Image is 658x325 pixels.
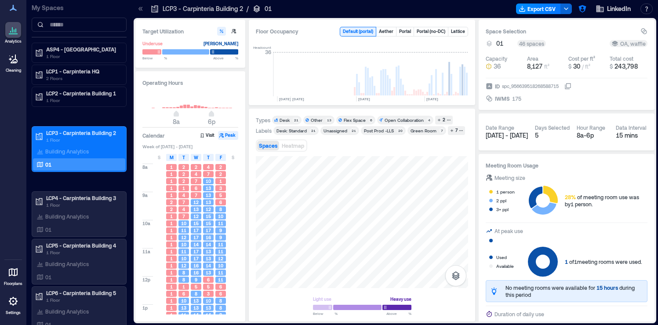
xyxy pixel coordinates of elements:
[486,131,528,139] span: [DATE] - [DATE]
[496,253,507,262] div: Used
[282,142,304,149] span: Heatmap
[610,63,613,69] span: $
[396,128,404,133] div: 20
[142,78,238,87] h3: Operating Hours
[182,206,185,212] span: 4
[182,171,185,177] span: 2
[340,27,376,36] button: Default (portal)
[142,164,148,170] span: 8a
[544,63,549,69] span: ft²
[170,234,173,241] span: 1
[170,171,173,177] span: 1
[170,277,173,283] span: 1
[396,27,414,36] button: Portal
[350,128,357,133] div: 21
[45,274,51,281] p: 01
[170,192,173,198] span: 1
[2,19,24,47] a: Analytics
[219,199,222,205] span: 6
[593,2,633,16] button: LinkedIn
[448,126,465,135] button: 7
[181,305,186,311] span: 13
[265,4,272,13] p: 01
[46,296,120,303] p: 1 Floor
[292,117,300,123] div: 21
[577,131,609,140] div: 8a - 6p
[496,187,515,196] div: 1 person
[170,154,174,161] span: M
[2,48,24,76] a: Cleaning
[206,305,211,311] span: 13
[219,206,222,212] span: 8
[219,227,222,234] span: 9
[181,263,186,269] span: 12
[206,248,211,255] span: 13
[45,161,51,168] p: 01
[142,143,238,150] span: Week of [DATE] - [DATE]
[142,55,167,61] span: Below %
[182,192,185,198] span: 4
[163,4,243,13] p: LCP3 - Carpinteria Building 2
[218,256,223,262] span: 12
[614,62,638,70] span: 243,798
[193,206,199,212] span: 13
[195,192,197,198] span: 7
[256,117,270,124] div: Types
[247,4,249,13] p: /
[207,171,210,177] span: 7
[324,128,347,134] div: Unassigned
[213,55,238,61] span: Above %
[448,27,468,36] button: Lattice
[496,262,514,270] div: Available
[280,141,306,150] button: Heatmap
[182,213,185,219] span: 7
[426,97,438,101] text: [DATE]
[256,27,333,37] div: Floor Occupancy
[206,213,211,219] span: 15
[182,164,185,170] span: 2
[259,142,277,149] span: Spaces
[218,220,223,226] span: 11
[193,227,199,234] span: 17
[611,40,646,47] div: OA, waffle
[219,305,222,311] span: 8
[170,305,173,311] span: 1
[568,55,595,62] div: Cost per ft²
[257,141,279,150] button: Spaces
[182,154,185,161] span: T
[309,128,317,133] div: 21
[181,298,186,304] span: 10
[207,277,210,283] span: 6
[206,192,211,198] span: 13
[496,39,503,48] span: 01
[207,291,210,297] span: 3
[218,131,238,140] button: Peak
[6,68,21,73] p: Cleaning
[6,310,21,315] p: Settings
[206,298,211,304] span: 10
[505,284,643,298] div: No meeting rooms were available for during this period
[616,124,647,131] div: Data Interval
[376,27,396,36] button: Aether
[219,171,222,177] span: 2
[193,241,199,248] span: 14
[142,277,150,283] span: 12p
[565,194,647,208] div: of meeting room use was by 1 person .
[565,259,568,265] span: 1
[208,118,215,125] span: 6p
[220,154,222,161] span: F
[313,311,338,316] span: Below %
[517,40,546,47] div: 46 spaces
[495,82,500,91] span: ID
[195,185,197,191] span: 6
[206,227,211,234] span: 17
[582,63,590,69] span: / ft²
[45,148,89,155] p: Building Analytics
[158,154,160,161] span: S
[565,194,576,200] span: 28%
[195,164,197,170] span: 2
[5,39,22,44] p: Analytics
[142,131,165,140] h3: Calendar
[219,312,222,318] span: 8
[206,206,211,212] span: 12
